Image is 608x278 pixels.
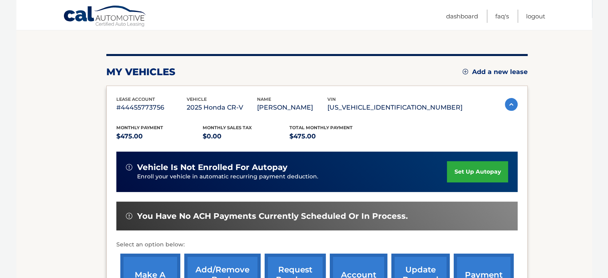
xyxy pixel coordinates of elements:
a: Cal Automotive [63,5,147,28]
img: alert-white.svg [126,164,132,170]
a: FAQ's [495,10,509,23]
h2: my vehicles [106,66,175,78]
span: You have no ACH payments currently scheduled or in process. [137,211,408,221]
p: $0.00 [203,131,289,142]
p: Select an option below: [116,240,518,250]
img: accordion-active.svg [505,98,518,111]
span: Monthly sales Tax [203,125,252,130]
p: [PERSON_NAME] [257,102,327,113]
p: $475.00 [116,131,203,142]
span: vehicle is not enrolled for autopay [137,162,287,172]
span: lease account [116,96,155,102]
a: Logout [526,10,545,23]
img: alert-white.svg [126,213,132,219]
p: #44455773756 [116,102,187,113]
p: 2025 Honda CR-V [187,102,257,113]
a: set up autopay [447,161,508,182]
span: vehicle [187,96,207,102]
p: [US_VEHICLE_IDENTIFICATION_NUMBER] [327,102,462,113]
p: $475.00 [289,131,376,142]
span: name [257,96,271,102]
a: Add a new lease [462,68,528,76]
span: Monthly Payment [116,125,163,130]
a: Dashboard [446,10,478,23]
img: add.svg [462,69,468,74]
span: Total Monthly Payment [289,125,353,130]
span: vin [327,96,336,102]
p: Enroll your vehicle in automatic recurring payment deduction. [137,172,447,181]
